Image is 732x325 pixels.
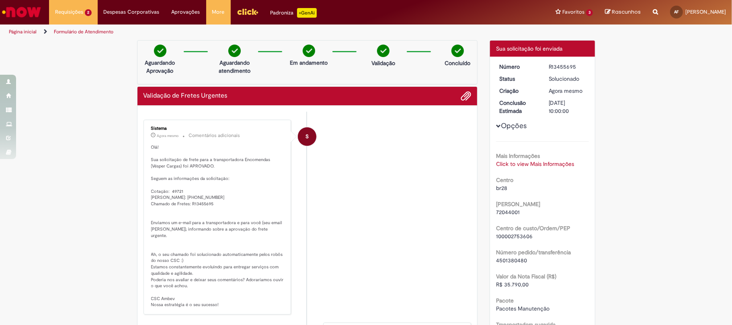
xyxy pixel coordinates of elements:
b: [PERSON_NAME] [496,200,540,208]
span: Despesas Corporativas [104,8,160,16]
a: Click to view Mais Informações [496,160,574,168]
h2: Validação de Fretes Urgentes Histórico de tíquete [144,92,228,100]
div: Sistema [151,126,285,131]
div: 28/08/2025 08:20:04 [549,87,586,95]
span: Sua solicitação foi enviada [496,45,562,52]
span: Agora mesmo [549,87,583,94]
span: 100002753606 [496,233,533,240]
img: click_logo_yellow_360x200.png [237,6,258,18]
span: Pacotes Manutenção [496,305,550,312]
p: Em andamento [290,59,328,67]
span: Favoritos [562,8,584,16]
img: check-circle-green.png [451,45,464,57]
a: Página inicial [9,29,37,35]
div: R13455695 [549,63,586,71]
span: br28 [496,184,507,192]
b: Número pedido/transferência [496,249,571,256]
p: Validação [371,59,395,67]
a: Rascunhos [605,8,641,16]
span: R$ 35.790,00 [496,281,529,288]
b: Pacote [496,297,514,304]
span: AF [675,9,679,14]
b: Centro de custo/Ordem/PEP [496,225,570,232]
span: 72044001 [496,208,520,216]
p: Aguardando Aprovação [141,59,180,75]
img: check-circle-green.png [303,45,315,57]
div: Padroniza [271,8,317,18]
div: Solucionado [549,75,586,83]
span: Requisições [55,8,83,16]
img: check-circle-green.png [377,45,390,57]
span: More [212,8,225,16]
time: 28/08/2025 08:20:10 [157,133,179,138]
img: check-circle-green.png [154,45,166,57]
ul: Trilhas de página [6,25,482,39]
dt: Criação [493,87,543,95]
small: Comentários adicionais [189,132,240,139]
span: [PERSON_NAME] [685,8,726,15]
div: [DATE] 10:00:00 [549,99,586,115]
button: Adicionar anexos [461,91,471,101]
img: ServiceNow [1,4,42,20]
b: Mais Informações [496,152,540,159]
time: 28/08/2025 08:20:04 [549,87,583,94]
span: Aprovações [172,8,200,16]
span: 2 [85,9,92,16]
p: Concluído [445,59,470,67]
div: System [298,127,316,146]
dt: Conclusão Estimada [493,99,543,115]
a: Formulário de Atendimento [54,29,113,35]
span: Rascunhos [612,8,641,16]
span: 3 [586,9,593,16]
dt: Número [493,63,543,71]
dt: Status [493,75,543,83]
span: 4501380480 [496,257,527,264]
p: +GenAi [297,8,317,18]
span: S [306,127,309,146]
span: Agora mesmo [157,133,179,138]
b: Valor da Nota Fiscal (R$) [496,273,556,280]
p: Olá! Sua solicitação de frete para a transportadora Encomendas (Vésper Cargas) foi APROVADO. Segu... [151,144,285,308]
p: Aguardando atendimento [215,59,254,75]
img: check-circle-green.png [228,45,241,57]
b: Centro [496,176,513,184]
